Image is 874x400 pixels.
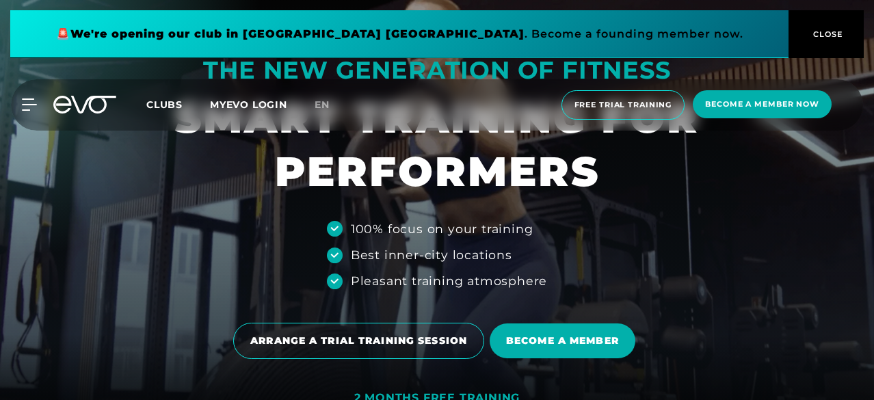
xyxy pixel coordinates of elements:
font: Clubs [146,98,183,111]
font: en [315,98,330,111]
font: 100% focus on your training [351,222,533,236]
font: Best inner-city locations [351,248,512,262]
a: BECOME A MEMBER [490,313,641,369]
a: MYEVO LOGIN [210,98,287,111]
font: ARRANGE A TRIAL TRAINING SESSION [250,334,467,347]
font: BECOME A MEMBER [506,334,619,347]
a: Become a member now [689,90,836,120]
a: Free trial training [557,90,689,120]
a: ARRANGE A TRIAL TRAINING SESSION [233,312,490,369]
font: Become a member now [705,99,819,109]
a: Clubs [146,98,210,111]
font: Free trial training [574,100,672,109]
font: CLOSE [813,29,843,39]
a: en [315,97,346,113]
button: CLOSE [789,10,864,58]
font: Pleasant training atmosphere [351,274,547,288]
